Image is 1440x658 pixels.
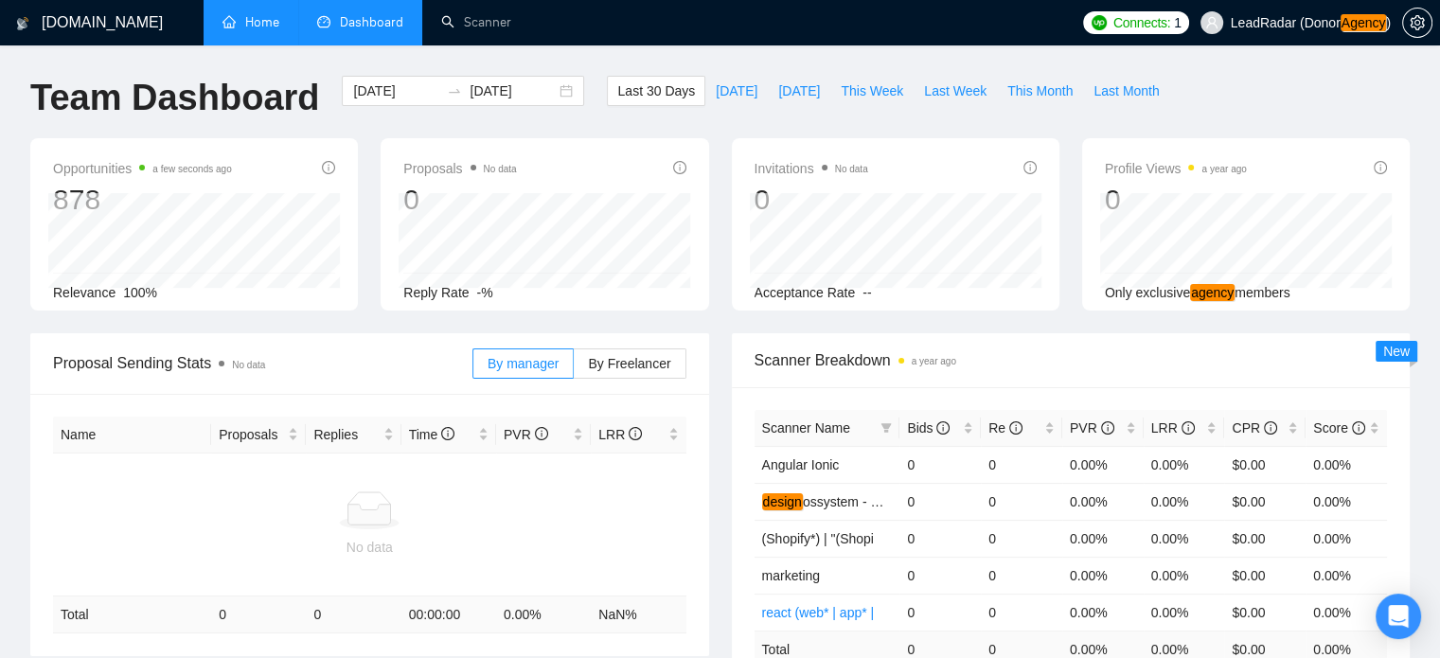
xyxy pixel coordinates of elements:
td: 0 [306,596,400,633]
td: 0.00% [1306,483,1387,520]
span: filter [877,414,896,442]
td: 0 [981,446,1062,483]
span: PVR [1070,420,1114,436]
td: 0 [899,520,981,557]
em: Agency [1341,14,1387,31]
td: 0 [981,520,1062,557]
th: Name [53,417,211,453]
h1: Team Dashboard [30,76,319,120]
div: 0 [403,182,516,218]
span: Proposals [219,424,284,445]
td: 0 [981,594,1062,631]
div: 0 [755,182,868,218]
a: homeHome [222,14,279,30]
td: 0.00% [1144,520,1225,557]
div: Open Intercom Messenger [1376,594,1421,639]
time: a few seconds ago [152,164,231,174]
td: 0.00% [1144,446,1225,483]
em: agency [1190,284,1235,301]
td: 0.00% [1062,446,1144,483]
button: Last 30 Days [607,76,705,106]
span: -- [862,285,871,300]
span: info-circle [1009,421,1022,435]
td: 0 [211,596,306,633]
span: New [1383,344,1410,359]
span: Dashboard [340,14,403,30]
div: No data [61,537,679,558]
button: [DATE] [705,76,768,106]
img: logo [16,9,29,39]
span: user [1205,16,1218,29]
td: $0.00 [1224,483,1306,520]
span: LRR [1151,420,1195,436]
td: 0.00% [1144,594,1225,631]
input: End date [470,80,556,101]
button: [DATE] [768,76,830,106]
span: By Freelancer [588,356,670,371]
span: [DATE] [716,80,757,101]
span: Connects: [1113,12,1170,33]
td: 0.00% [1062,594,1144,631]
span: 100% [123,285,157,300]
div: 0 [1105,182,1247,218]
td: $0.00 [1224,446,1306,483]
span: No data [835,164,868,174]
span: info-circle [629,427,642,440]
button: This Month [997,76,1083,106]
button: setting [1402,8,1432,38]
span: By manager [488,356,559,371]
span: info-circle [1264,421,1277,435]
span: Score [1313,420,1364,436]
td: $0.00 [1224,557,1306,594]
span: to [447,83,462,98]
a: setting [1402,15,1432,30]
button: Last Month [1083,76,1169,106]
td: 0 [899,594,981,631]
td: 0.00% [1306,446,1387,483]
td: 0 [981,483,1062,520]
a: searchScanner [441,14,511,30]
span: This Week [841,80,903,101]
span: info-circle [936,421,950,435]
a: react (web* | app* | [762,605,875,620]
span: info-circle [535,427,548,440]
button: This Week [830,76,914,106]
td: NaN % [591,596,685,633]
span: Opportunities [53,157,232,180]
td: 0 [981,557,1062,594]
td: Total [53,596,211,633]
span: Last Week [924,80,987,101]
span: setting [1403,15,1431,30]
td: 0 [899,557,981,594]
span: Proposals [403,157,516,180]
span: info-circle [1101,421,1114,435]
span: Angular Ionic [762,457,840,472]
span: info-circle [322,161,335,174]
span: Reply Rate [403,285,469,300]
span: info-circle [441,427,454,440]
span: Invitations [755,157,868,180]
span: PVR [504,427,548,442]
th: Proposals [211,417,306,453]
td: 0.00% [1306,520,1387,557]
td: 0.00% [1306,557,1387,594]
time: a year ago [1201,164,1246,174]
td: 0.00% [1144,557,1225,594]
td: 0.00 % [496,596,591,633]
span: Bids [907,420,950,436]
input: Start date [353,80,439,101]
span: LRR [598,427,642,442]
span: 1 [1174,12,1182,33]
span: info-circle [1352,421,1365,435]
span: filter [880,422,892,434]
em: design [762,493,803,510]
span: ossystem - CSM call [762,493,924,510]
td: 0.00% [1062,557,1144,594]
span: No data [232,360,265,370]
span: Acceptance Rate [755,285,856,300]
span: Scanner Breakdown [755,348,1388,372]
td: 00:00:00 [401,596,496,633]
span: Scanner Name [762,420,850,436]
th: Replies [306,417,400,453]
span: Proposal Sending Stats [53,351,472,375]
